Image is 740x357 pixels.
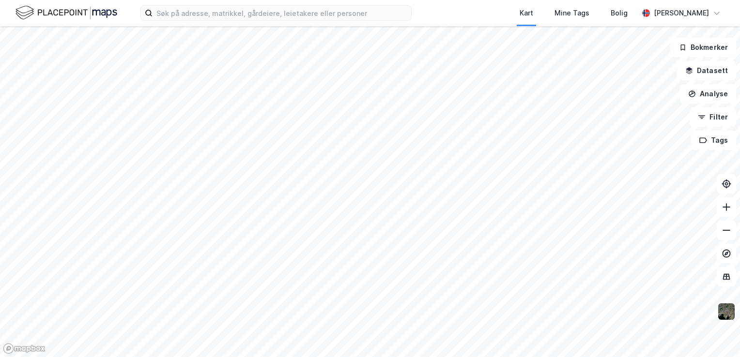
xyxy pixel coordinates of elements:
div: Kart [520,7,533,19]
div: Bolig [611,7,628,19]
div: [PERSON_NAME] [654,7,709,19]
div: Mine Tags [555,7,589,19]
img: logo.f888ab2527a4732fd821a326f86c7f29.svg [15,4,117,21]
input: Søk på adresse, matrikkel, gårdeiere, leietakere eller personer [153,6,411,20]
